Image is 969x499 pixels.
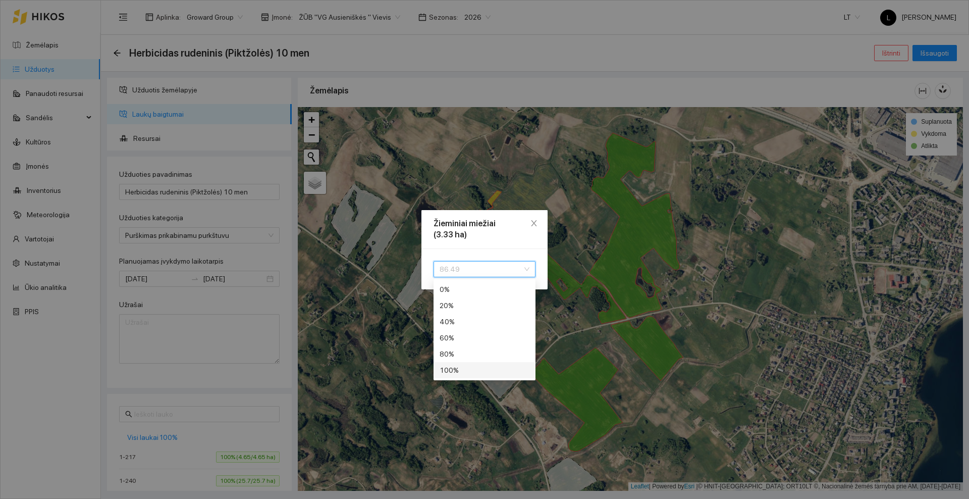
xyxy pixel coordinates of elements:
div: 60 % [440,332,529,343]
div: 100 % [440,365,529,376]
div: Žieminiai miežiai [434,218,535,229]
button: Close [520,210,548,237]
div: 80 % [440,348,529,360]
div: 0 % [440,284,529,295]
span: close [530,219,538,227]
span: 86.49 [440,262,529,277]
div: 20 % [440,300,529,311]
div: (3.33 ha) [434,229,535,240]
div: 40 % [440,316,529,327]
